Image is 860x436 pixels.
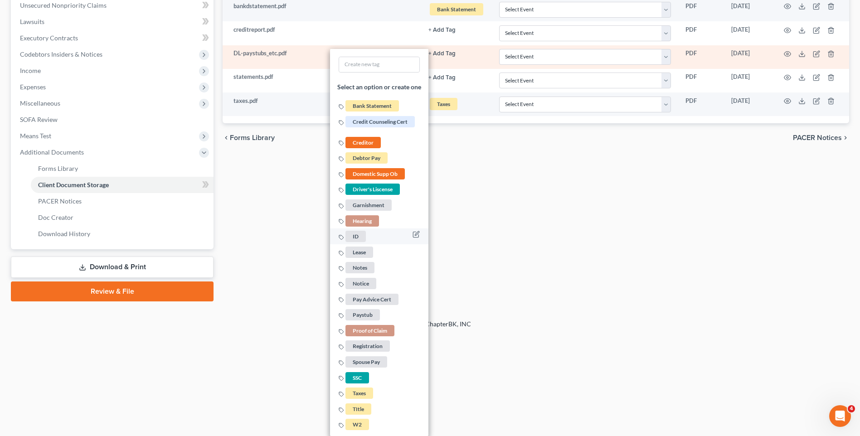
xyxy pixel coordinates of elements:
[20,116,58,123] span: SOFA Review
[848,405,855,412] span: 4
[339,154,389,161] a: Debtor Pay
[38,213,73,221] span: Doc Creator
[20,67,41,74] span: Income
[20,50,102,58] span: Codebtors Insiders & Notices
[20,18,44,25] span: Lawsuits
[345,199,392,211] span: Garnishment
[31,193,214,209] a: PACER Notices
[345,168,405,179] span: Domestic Supp Ob
[793,134,849,141] button: PACER Notices chevron_right
[345,278,376,289] span: Notice
[339,201,393,208] a: Garnishment
[223,45,421,69] td: DL-paystubs_etc.pdf
[345,356,387,368] span: Spouse Pay
[345,419,369,431] span: W2
[223,21,421,45] td: creditreport.pdf
[172,320,689,336] div: 2025 © NextChapterBK, INC
[345,325,394,336] span: Proof of Claim
[339,279,378,287] a: Notice
[223,69,421,92] td: statements.pdf
[339,373,370,381] a: SSC
[678,69,724,92] td: PDF
[428,27,456,33] button: + Add Tag
[428,25,485,34] a: + Add Tag
[223,134,275,141] button: chevron_left Forms Library
[339,217,380,224] a: Hearing
[31,160,214,177] a: Forms Library
[345,215,379,227] span: Hearing
[20,132,51,140] span: Means Test
[339,102,400,109] a: Bank Statement
[31,226,214,242] a: Download History
[793,134,842,141] span: PACER Notices
[339,117,416,125] a: Credit Counseling Cert
[339,421,370,428] a: W2
[339,405,373,412] a: TItle
[339,342,391,350] a: Registration
[428,51,456,57] button: + Add Tag
[223,134,230,141] i: chevron_left
[31,209,214,226] a: Doc Creator
[842,134,849,141] i: chevron_right
[11,281,214,301] a: Review & File
[20,83,46,91] span: Expenses
[330,77,428,98] li: Select an option or create one
[428,2,485,17] a: Bank Statement
[20,1,107,9] span: Unsecured Nonpriority Claims
[330,49,428,436] ul: Bank Statement
[339,358,389,365] a: Spouse Pay
[11,257,214,278] a: Download & Print
[678,21,724,45] td: PDF
[345,309,380,320] span: Paystub
[20,99,60,107] span: Miscellaneous
[345,388,373,399] span: Taxes
[339,185,401,193] a: Driver's Liscense
[428,73,485,81] a: + Add Tag
[430,3,483,15] span: Bank Statement
[13,30,214,46] a: Executory Contracts
[724,21,773,45] td: [DATE]
[345,116,415,127] span: Credit Counseling Cert
[428,75,456,81] button: + Add Tag
[20,34,78,42] span: Executory Contracts
[339,170,406,177] a: Domestic Supp Ob
[223,92,421,116] td: taxes.pdf
[345,247,373,258] span: Lease
[31,177,214,193] a: Client Document Storage
[430,98,457,110] span: Taxes
[345,341,390,352] span: Registration
[339,295,400,303] a: Pay Advice Cert
[339,310,381,318] a: Paystub
[20,148,84,156] span: Additional Documents
[345,372,369,383] span: SSC
[724,92,773,116] td: [DATE]
[38,230,90,237] span: Download History
[345,152,388,164] span: Debtor Pay
[13,111,214,128] a: SOFA Review
[678,92,724,116] td: PDF
[724,69,773,92] td: [DATE]
[829,405,851,427] iframe: Intercom live chat
[345,100,399,111] span: Bank Statement
[345,137,381,148] span: Creditor
[38,165,78,172] span: Forms Library
[345,231,366,242] span: ID
[428,49,485,58] a: + Add Tag
[339,389,374,397] a: Taxes
[345,262,374,274] span: Notes
[13,14,214,30] a: Lawsuits
[428,97,485,111] a: Taxes
[345,184,400,195] span: Driver's Liscense
[339,248,374,256] a: Lease
[339,232,367,240] a: ID
[339,264,376,271] a: Notes
[230,134,275,141] span: Forms Library
[724,45,773,69] td: [DATE]
[38,181,109,189] span: Client Document Storage
[339,138,382,146] a: Creditor
[38,197,82,205] span: PACER Notices
[345,294,398,305] span: Pay Advice Cert
[678,45,724,69] td: PDF
[339,57,419,72] input: Create new tag
[345,403,371,415] span: TItle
